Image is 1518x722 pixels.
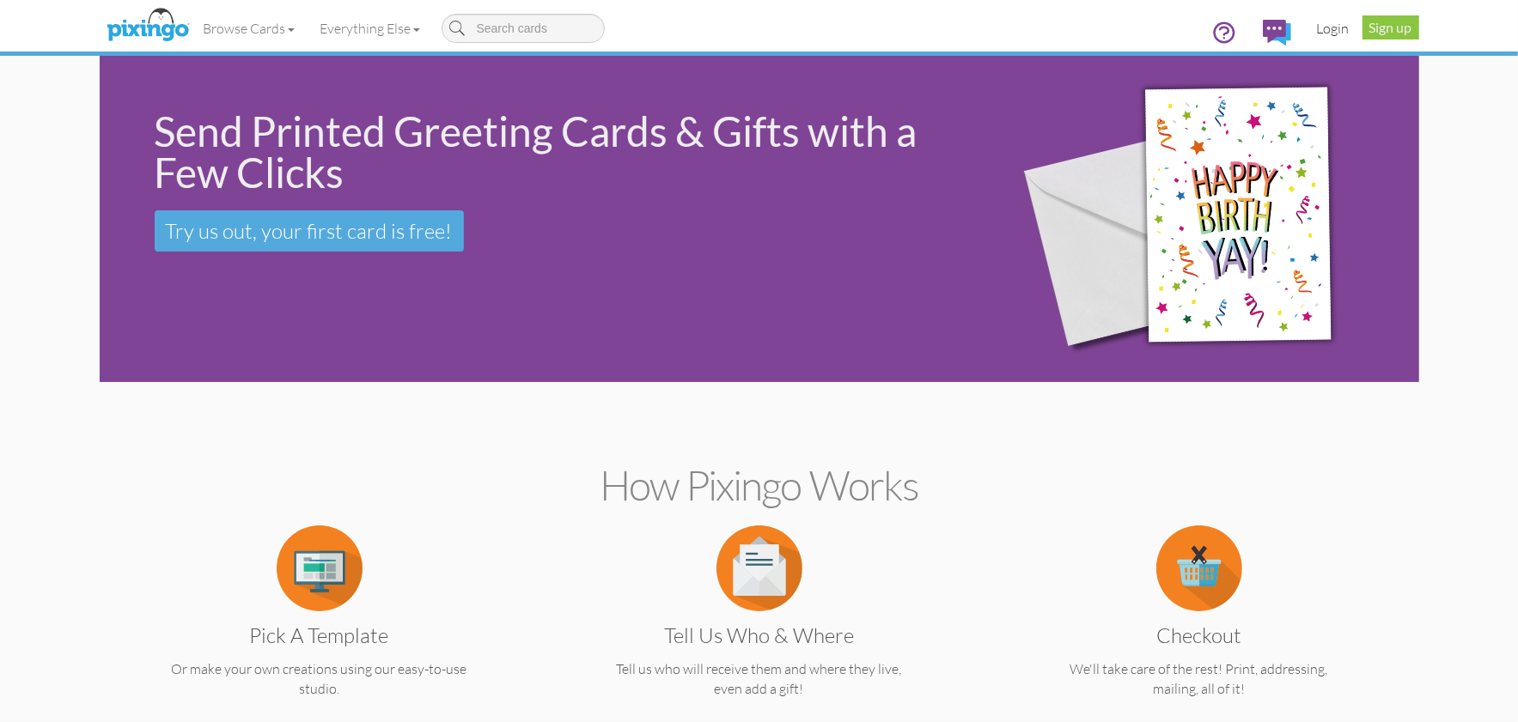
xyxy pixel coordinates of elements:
[586,624,933,646] h3: Tell us Who & Where
[1363,15,1419,39] a: Sign up
[442,14,605,43] input: Search cards
[155,210,464,252] a: Try us out, your first card is free!
[102,4,193,47] img: pixingo logo
[130,463,1389,508] h2: How Pixingo works
[166,218,453,244] span: Try us out, your first card is free!
[133,659,506,699] p: Or make your own creations using our easy-to-use studio.
[1013,558,1386,699] a: Checkout We'll take care of the rest! Print, addressing, mailing, all of it!
[191,7,308,50] a: Browse Cards
[155,111,966,193] div: Send Printed Greeting Cards & Gifts with a Few Clicks
[993,32,1408,407] img: 942c5090-71ba-4bfc-9a92-ca782dcda692.png
[716,525,802,611] img: item.alt
[1013,659,1386,699] p: We'll take care of the rest! Print, addressing, mailing, all of it!
[1263,20,1291,46] img: comments.svg
[573,558,946,699] a: Tell us Who & Where Tell us who will receive them and where they live, even add a gift!
[308,7,433,50] a: Everything Else
[277,525,363,611] img: item.alt
[146,624,493,646] h3: Pick a Template
[1304,7,1363,50] a: Login
[133,558,506,699] a: Pick a Template Or make your own creations using our easy-to-use studio.
[573,659,946,699] p: Tell us who will receive them and where they live, even add a gift!
[1156,525,1242,611] img: item.alt
[1517,721,1518,722] iframe: Chat
[1026,624,1373,646] h3: Checkout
